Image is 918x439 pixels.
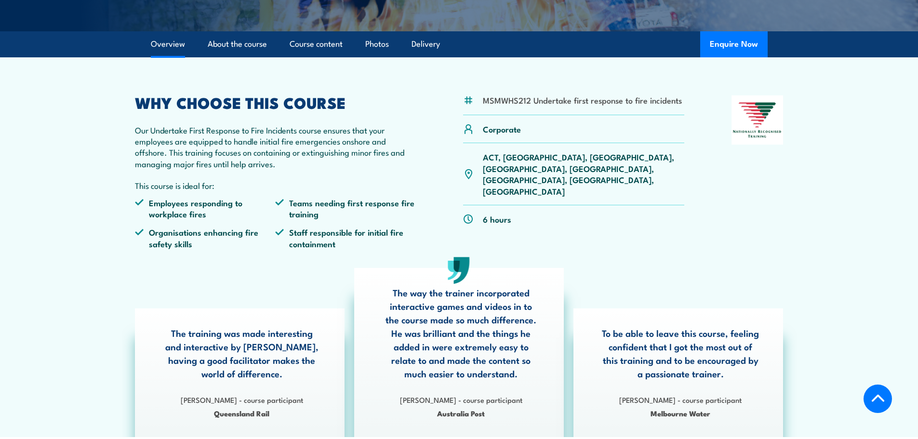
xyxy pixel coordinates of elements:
p: The training was made interesting and interactive by [PERSON_NAME], having a good facilitator mak... [163,326,320,380]
li: MSMWHS212 Undertake first response to fire incidents [483,94,682,106]
li: Staff responsible for initial fire containment [275,226,416,249]
p: The way the trainer incorporated interactive games and videos in to the course made so much diffe... [383,286,540,380]
a: Course content [290,31,343,57]
p: To be able to leave this course, feeling confident that I got the most out of this training and t... [602,326,759,380]
strong: [PERSON_NAME] - course participant [181,394,303,405]
span: Melbourne Water [602,408,759,419]
strong: [PERSON_NAME] - course participant [619,394,742,405]
p: 6 hours [483,213,511,225]
p: This course is ideal for: [135,180,416,191]
a: Overview [151,31,185,57]
p: Our Undertake First Response to Fire Incidents course ensures that your employees are equipped to... [135,124,416,170]
span: Australia Post [383,408,540,419]
p: ACT, [GEOGRAPHIC_DATA], [GEOGRAPHIC_DATA], [GEOGRAPHIC_DATA], [GEOGRAPHIC_DATA], [GEOGRAPHIC_DATA... [483,151,685,197]
span: Queensland Rail [163,408,320,419]
p: Corporate [483,123,521,134]
li: Employees responding to workplace fires [135,197,276,220]
li: Organisations enhancing fire safety skills [135,226,276,249]
img: Nationally Recognised Training logo. [732,95,784,145]
button: Enquire Now [700,31,768,57]
li: Teams needing first response fire training [275,197,416,220]
a: Delivery [412,31,440,57]
h2: WHY CHOOSE THIS COURSE [135,95,416,109]
a: Photos [365,31,389,57]
a: About the course [208,31,267,57]
strong: [PERSON_NAME] - course participant [400,394,522,405]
